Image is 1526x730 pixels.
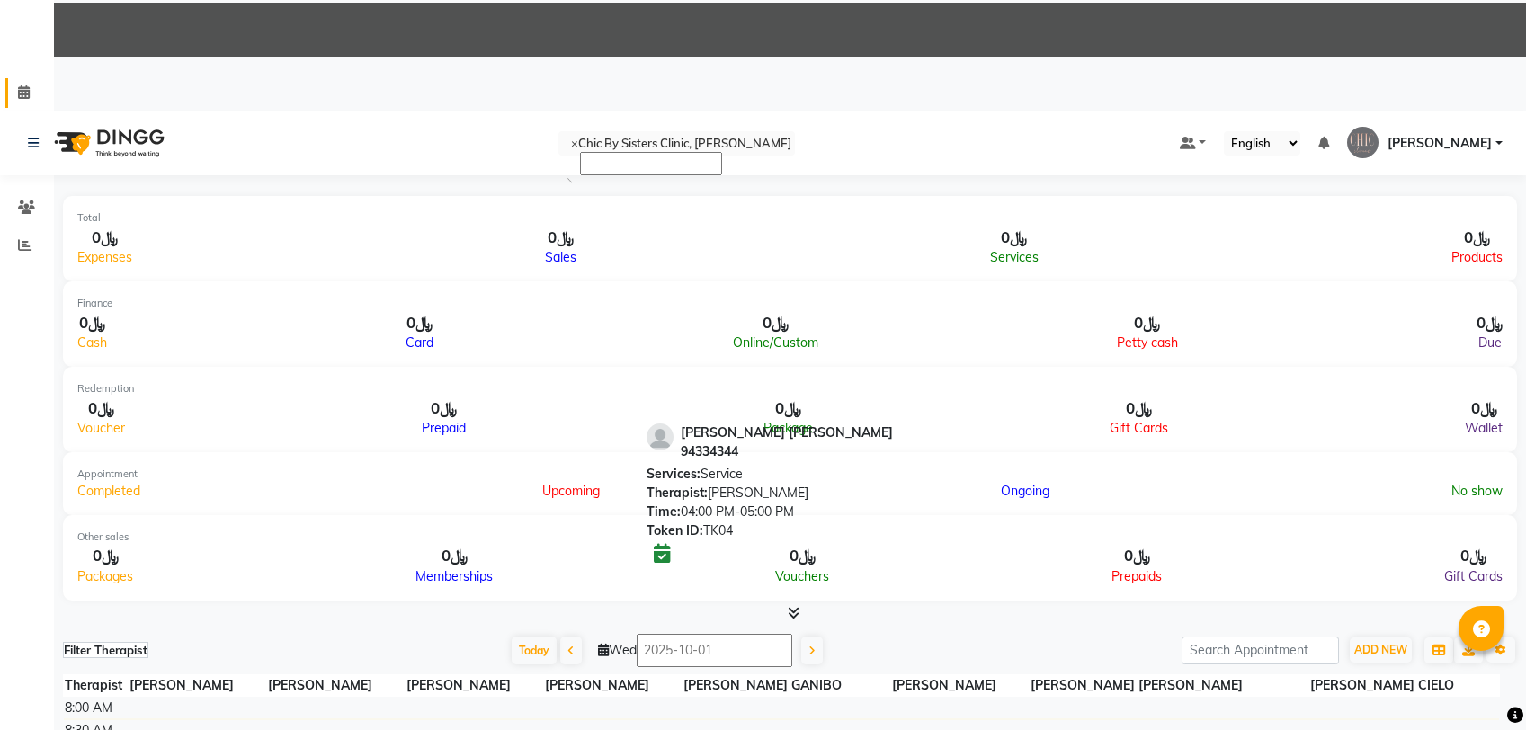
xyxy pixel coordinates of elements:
[1451,226,1503,249] div: ﷼0
[46,118,169,168] img: logo
[77,381,1503,396] div: Redemption
[65,676,128,695] div: Therapist
[1350,637,1412,663] button: ADD NEW
[77,249,132,265] span: Expenses
[77,530,1503,545] div: Other sales
[406,334,433,351] span: Card
[77,544,133,567] div: ﷼0
[542,483,600,499] span: Upcoming
[1310,677,1454,693] span: [PERSON_NAME] CIELO
[647,521,893,540] div: TK04
[77,420,125,436] span: Voucher
[1450,658,1508,712] iframe: chat widget
[647,503,893,521] div: 04:00 PM-05:00 PM
[268,677,372,693] span: [PERSON_NAME]
[1465,396,1503,420] div: ﷼0
[1465,420,1503,436] span: Wallet
[422,420,466,436] span: Prepaid
[775,568,829,584] span: Vouchers
[77,483,140,499] span: Completed
[65,699,128,717] div: 8:00 AM
[647,503,681,520] span: Time:
[545,677,649,693] span: [PERSON_NAME]
[681,442,893,461] div: 94334344
[77,396,125,420] div: ﷼0
[1117,334,1178,351] span: Petty cash
[415,544,493,567] div: ﷼0
[733,311,818,334] div: ﷼0
[77,568,133,584] span: Packages
[647,484,893,503] div: [PERSON_NAME]
[733,334,818,351] span: Online/Custom
[1444,544,1503,567] div: ﷼0
[763,396,813,420] div: ﷼0
[990,249,1039,265] span: Services
[1354,643,1407,656] span: ADD NEW
[647,522,703,539] span: Token ID:
[406,311,433,334] div: ﷼0
[422,396,466,420] div: ﷼0
[415,568,493,584] span: Memberships
[1477,311,1503,334] div: ﷼0
[578,136,791,150] span: Chic By Sisters Clinic, [PERSON_NAME]
[406,677,511,693] span: [PERSON_NAME]
[1388,134,1492,153] span: [PERSON_NAME]
[1031,677,1243,693] span: [PERSON_NAME] [PERSON_NAME]
[545,249,576,265] span: Sales
[637,634,792,667] input: 2025-10-01
[1347,127,1379,158] img: SHAHLA IBRAHIM
[683,677,842,693] span: [PERSON_NAME] GANIBO
[1110,420,1168,436] span: Gift Cards
[647,466,701,482] span: Services:
[763,420,813,436] span: Package
[77,334,107,351] span: Cash
[77,226,132,249] div: ﷼0
[1444,568,1503,584] span: Gift Cards
[64,643,147,657] span: Filter Therapist
[1451,249,1503,265] span: Products
[647,485,708,501] span: Therapist:
[512,637,557,664] span: Today
[77,311,107,334] div: ﷼0
[598,642,637,658] span: Wed
[1478,334,1502,351] span: Due
[701,466,743,482] span: Service
[129,677,234,693] span: [PERSON_NAME]
[681,424,893,441] span: [PERSON_NAME] [PERSON_NAME]
[77,210,1503,226] div: Total
[1001,483,1049,499] span: Ongoing
[571,136,578,150] span: ×
[1111,544,1162,567] div: ﷼0
[1451,483,1503,499] span: No show
[647,423,674,450] img: profile
[990,226,1039,249] div: ﷼0
[545,226,576,249] div: ﷼0
[1182,637,1339,664] input: Search Appointment
[1110,396,1168,420] div: ﷼0
[892,677,996,693] span: [PERSON_NAME]
[77,296,1503,311] div: Finance
[1111,568,1162,584] span: Prepaids
[77,467,1503,482] div: Appointment
[1117,311,1178,334] div: ﷼0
